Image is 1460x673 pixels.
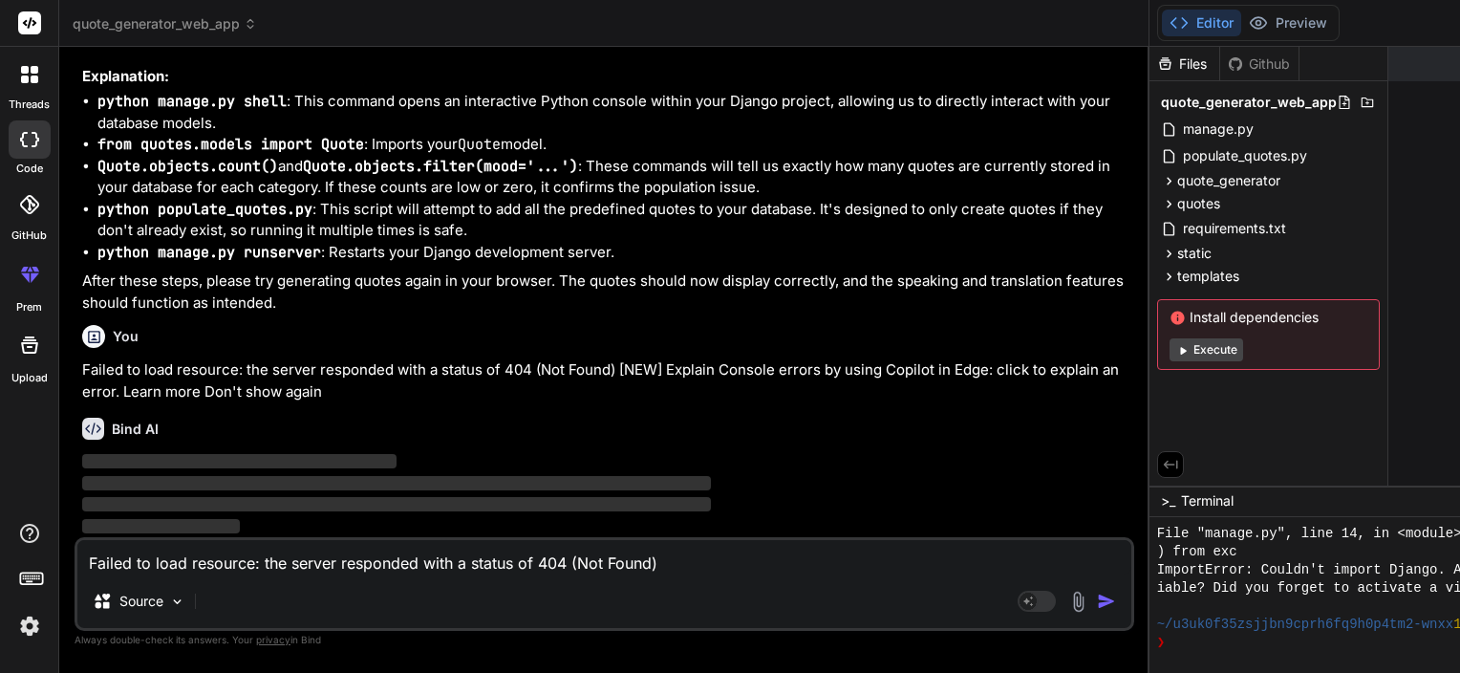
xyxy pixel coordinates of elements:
button: Execute [1170,338,1243,361]
span: quote_generator_web_app [1161,93,1337,112]
li: and : These commands will tell us exactly how many quotes are currently stored in your database f... [97,156,1130,199]
div: Files [1149,54,1219,74]
span: populate_quotes.py [1181,144,1309,167]
h6: You [113,327,139,346]
p: Source [119,592,163,611]
span: templates [1177,267,1239,286]
span: quote_generator_web_app [73,14,257,33]
img: icon [1097,592,1116,611]
img: Pick Models [169,594,185,610]
label: prem [16,299,42,315]
button: Editor [1162,10,1241,36]
p: Always double-check its answers. Your in Bind [75,631,1134,649]
img: settings [13,610,46,642]
img: attachment [1067,591,1089,613]
span: requirements.txt [1181,217,1288,240]
button: Preview [1241,10,1335,36]
li: : Imports your model. [97,134,1130,156]
code: python manage.py shell [97,92,287,111]
li: : This script will attempt to add all the predefined quotes to your database. It's designed to on... [97,199,1130,242]
code: from quotes.models import Quote [97,135,364,154]
span: Install dependencies [1170,308,1367,327]
span: ‌ [82,519,240,533]
strong: Explanation: [82,67,169,85]
span: ~/u3uk0f35zsjjbn9cprh6fq9h0p4tm2-wnxx [1157,616,1454,634]
code: python manage.py runserver [97,243,321,262]
span: ‌ [82,476,711,490]
span: static [1177,244,1212,263]
label: code [16,161,43,177]
span: quotes [1177,194,1220,213]
span: Terminal [1181,491,1234,510]
code: Quote [458,135,501,154]
label: Upload [11,370,48,386]
label: threads [9,97,50,113]
h6: Bind AI [112,420,159,439]
span: >_ [1161,491,1175,510]
code: Quote.objects.filter(mood='...') [303,157,578,176]
span: ❯ [1157,634,1167,652]
label: GitHub [11,228,47,244]
code: python populate_quotes.py [97,200,312,219]
span: ) from exc [1157,543,1237,561]
span: ‌ [82,497,711,511]
span: privacy [256,634,290,645]
span: manage.py [1181,118,1256,141]
span: ‌ [82,454,397,468]
li: : This command opens an interactive Python console within your Django project, allowing us to dir... [97,91,1130,134]
li: : Restarts your Django development server. [97,242,1130,264]
code: Quote.objects.count() [97,157,278,176]
p: After these steps, please try generating quotes again in your browser. The quotes should now disp... [82,271,1130,314]
span: quote_generator [1177,171,1280,190]
div: Github [1220,54,1299,74]
p: Failed to load resource: the server responded with a status of 404 (Not Found) [NEW] Explain Cons... [82,359,1130,402]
